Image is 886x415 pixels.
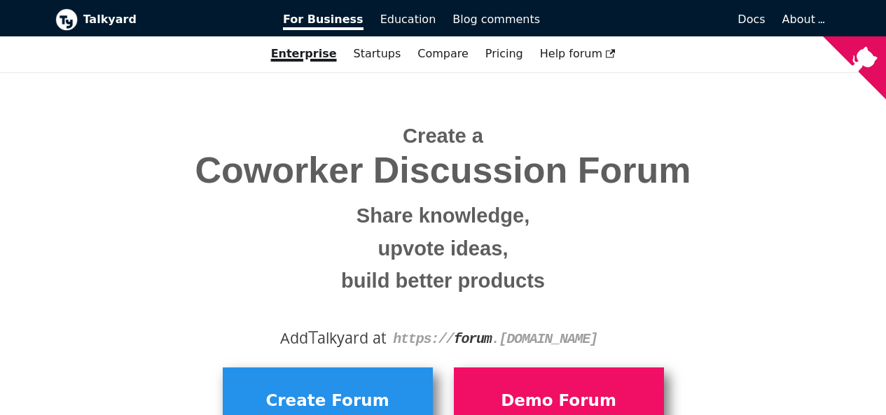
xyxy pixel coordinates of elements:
[532,42,624,66] a: Help forum
[83,10,264,29] b: Talkyard
[283,13,364,30] span: For Business
[417,47,469,60] a: Compare
[403,125,483,147] span: Create a
[66,150,821,190] span: Coworker Discussion Forum
[444,8,548,31] a: Blog comments
[540,47,616,60] span: Help forum
[477,42,532,66] a: Pricing
[275,8,372,31] a: For Business
[372,8,445,31] a: Education
[230,388,426,414] span: Create Forum
[55,8,78,31] img: Talkyard logo
[548,8,774,31] a: Docs
[380,13,436,26] span: Education
[393,331,597,347] code: https:// . [DOMAIN_NAME]
[308,324,318,349] span: T
[738,13,765,26] span: Docs
[55,8,264,31] a: Talkyard logoTalkyard
[66,265,821,297] small: build better products
[345,42,410,66] a: Startups
[782,13,823,26] a: About
[66,232,821,265] small: upvote ideas,
[263,42,345,66] a: Enterprise
[66,326,821,350] div: Add alkyard at
[461,388,657,414] span: Demo Forum
[452,13,540,26] span: Blog comments
[66,199,821,232] small: Share knowledge,
[454,331,492,347] strong: forum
